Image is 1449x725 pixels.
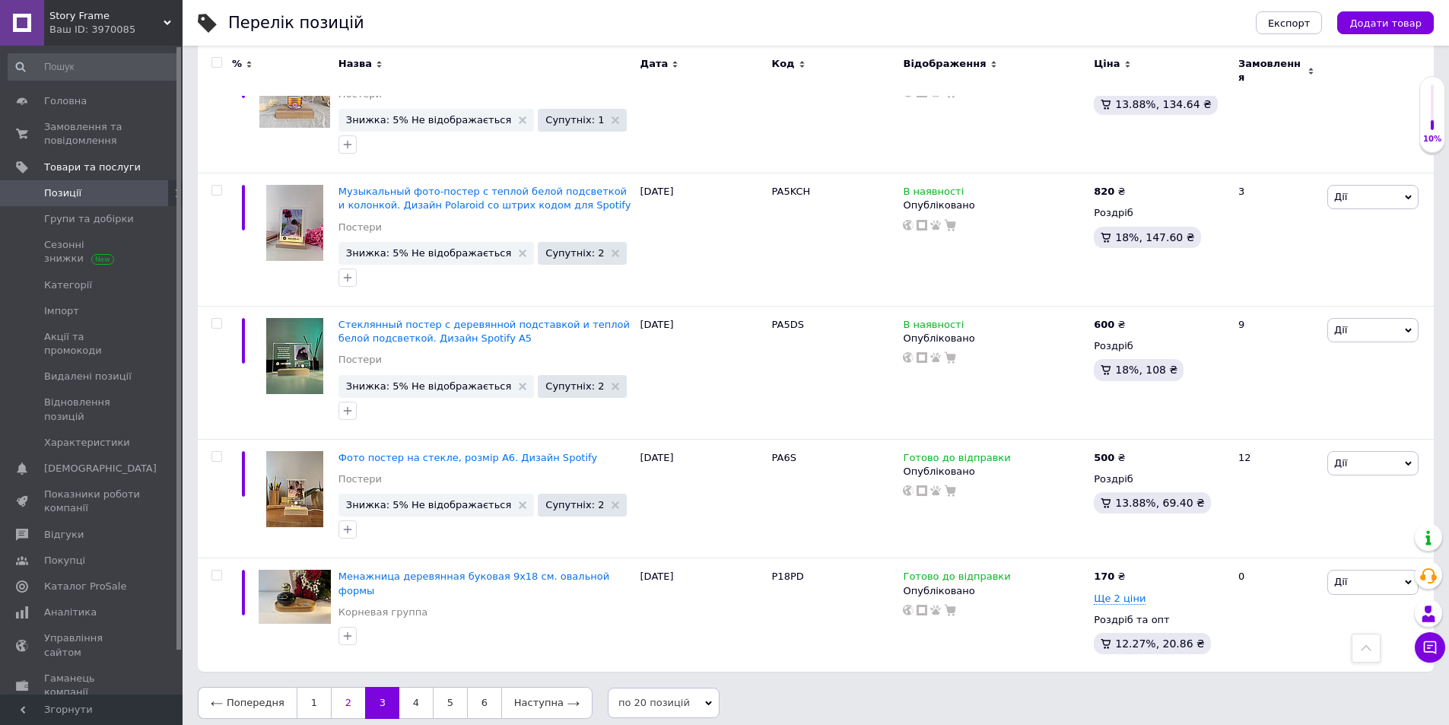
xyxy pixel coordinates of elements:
div: [DATE] [637,439,768,558]
div: [DATE] [637,40,768,173]
span: Дії [1334,457,1347,469]
button: Експорт [1256,11,1323,34]
a: Менажница деревянная буковая 9х18 см. овальной формы [338,571,609,596]
div: 2 [1229,40,1323,173]
span: по 20 позицій [608,688,720,718]
b: 170 [1094,571,1114,582]
span: Готово до відправки [903,571,1010,587]
span: Додати товар [1349,17,1422,29]
span: Головна [44,94,87,108]
a: Стеклянный постер с деревянной подставкой и теплой белой подсветкой. Дизайн Spotify А5 [338,319,630,344]
div: 10% [1420,134,1444,145]
span: Знижка: 5% Не відображається [346,381,511,391]
span: 18%, 108 ₴ [1115,364,1177,376]
div: ₴ [1094,451,1125,465]
a: Наступна [501,687,593,719]
div: 12 [1229,439,1323,558]
div: Роздріб та опт [1094,613,1225,627]
a: Корневая группа [338,606,427,619]
span: Відображення [903,57,986,71]
span: 18%, 147.60 ₴ [1115,231,1194,243]
span: Story Frame [49,9,164,23]
b: 500 [1094,452,1114,463]
span: Сезонні знижки [44,238,141,266]
a: Постери [338,472,382,486]
div: [DATE] [637,307,768,440]
span: PA6S [772,452,796,463]
span: [DEMOGRAPHIC_DATA] [44,462,157,475]
span: Покупці [44,554,85,568]
span: Групи та добірки [44,212,134,226]
div: 0 [1229,558,1323,672]
b: 820 [1094,186,1114,197]
a: Попередня [198,687,297,719]
span: Гаманець компанії [44,672,141,699]
button: Чат з покупцем [1415,632,1445,663]
div: Опубліковано [903,465,1086,479]
span: % [232,57,242,71]
span: Експорт [1268,17,1311,29]
span: Дата [640,57,669,71]
div: 9 [1229,307,1323,440]
a: Постери [338,221,382,234]
div: ₴ [1094,185,1125,199]
div: ₴ [1094,570,1125,583]
img: Фото постер на стекле, розмір А6. Дизайн Spotify [266,451,323,527]
a: 2 [331,687,365,719]
span: 13.88%, 134.64 ₴ [1115,98,1212,110]
span: Відновлення позицій [44,396,141,423]
div: ₴ [1094,318,1125,332]
span: В наявності [903,319,964,335]
span: Відгуки [44,528,84,542]
span: Супутніх: 1 [545,115,604,125]
div: Опубліковано [903,332,1086,345]
span: В наявності [903,186,964,202]
div: [DATE] [637,558,768,672]
span: Готово до відправки [903,452,1010,468]
span: Дії [1334,191,1347,202]
span: 13.88%, 69.40 ₴ [1115,497,1205,509]
div: Перелік позицій [228,15,364,31]
span: 12.27%, 20.86 ₴ [1115,638,1205,650]
span: Замовлення [1238,57,1304,84]
span: PA5KCH [772,186,811,197]
span: Знижка: 5% Не відображається [346,248,511,258]
a: Музыкальный фото-постер с теплой белой подсветкой и колонкой. Дизайн Polaroid со штрих кодом для ... [338,186,631,211]
span: Дії [1334,576,1347,587]
div: Роздріб [1094,206,1225,220]
a: 3 [365,687,399,719]
img: Музыкальный фото-постер с теплой белой подсветкой и колонкой. Дизайн Polaroid со штрих кодом для ... [266,185,323,261]
span: Замовлення та повідомлення [44,120,141,148]
input: Пошук [8,53,180,81]
span: Аналітика [44,606,97,619]
div: Ваш ID: 3970085 [49,23,183,37]
span: Дії [1334,324,1347,335]
div: Роздріб [1094,472,1225,486]
span: Супутніх: 2 [545,248,604,258]
span: Знижка: 5% Не відображається [346,115,511,125]
span: Управління сайтом [44,631,141,659]
img: Менажница деревянная буковая 9х18 см. овальной формы [259,570,331,624]
a: 6 [467,687,501,719]
span: Показники роботи компанії [44,488,141,515]
span: Супутніх: 2 [545,381,604,391]
div: Опубліковано [903,584,1086,598]
div: Роздріб [1094,339,1225,353]
span: Характеристики [44,436,130,450]
a: Фото постер на стекле, розмір А6. Дизайн Spotify [338,452,597,463]
a: Постери [338,353,382,367]
div: [DATE] [637,173,768,307]
div: Опубліковано [903,199,1086,212]
span: Акції та промокоди [44,330,141,358]
span: Ціна [1094,57,1120,71]
span: Супутніх: 2 [545,500,604,510]
span: PA5DS [772,319,804,330]
span: Імпорт [44,304,79,318]
a: 5 [433,687,467,719]
button: Додати товар [1337,11,1434,34]
span: Категорії [44,278,92,292]
img: Стеклянный постер с деревянной подставкой и теплой белой подсветкой. Дизайн Spotify А5 [266,318,323,394]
